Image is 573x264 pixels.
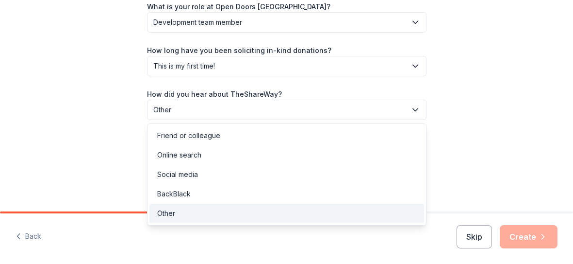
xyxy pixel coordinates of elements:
div: Friend or colleague [157,130,220,141]
span: Other [153,104,407,116]
div: BackBlack [157,188,191,200]
div: Social media [157,169,198,180]
div: Other [147,123,426,226]
div: Other [157,208,175,219]
div: Online search [157,149,201,161]
button: Other [147,100,426,120]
